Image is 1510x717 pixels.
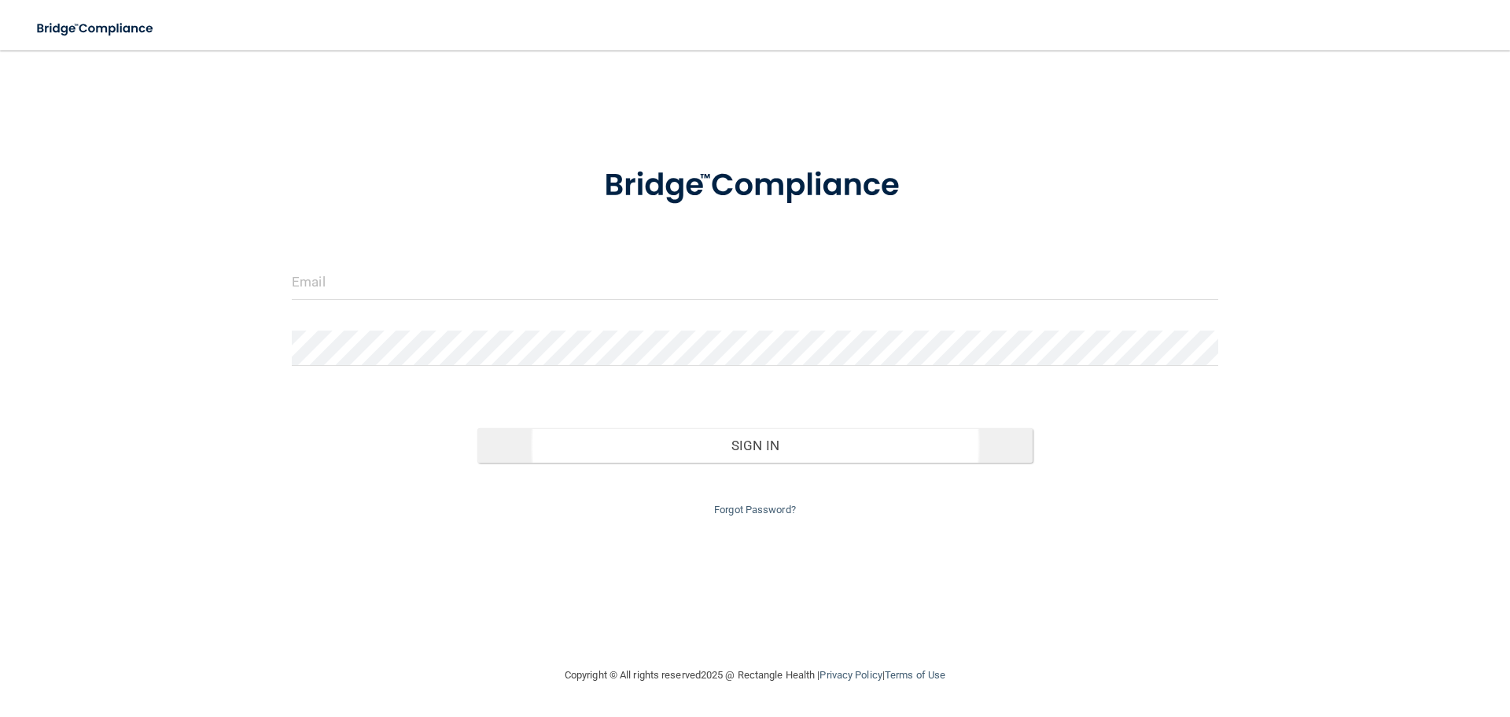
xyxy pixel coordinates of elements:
[468,650,1042,700] div: Copyright © All rights reserved 2025 @ Rectangle Health | |
[714,504,796,516] a: Forgot Password?
[24,13,168,45] img: bridge_compliance_login_screen.278c3ca4.svg
[292,264,1218,300] input: Email
[477,428,1033,463] button: Sign In
[885,669,945,681] a: Terms of Use
[572,145,938,227] img: bridge_compliance_login_screen.278c3ca4.svg
[819,669,882,681] a: Privacy Policy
